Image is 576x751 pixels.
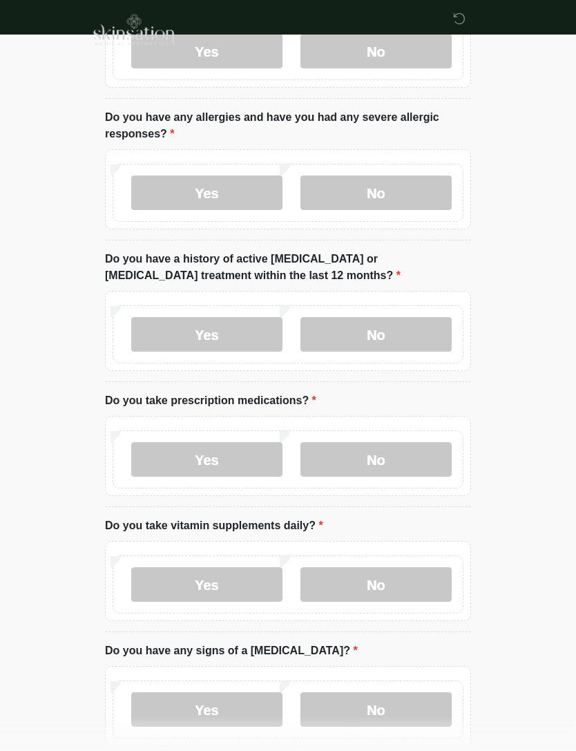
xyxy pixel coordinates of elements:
[105,518,323,535] label: Do you take vitamin supplements daily?
[300,318,452,352] label: No
[105,110,471,143] label: Do you have any allergies and have you had any severe allergic responses?
[300,176,452,211] label: No
[300,443,452,477] label: No
[131,443,282,477] label: Yes
[300,568,452,602] label: No
[300,693,452,728] label: No
[105,643,358,660] label: Do you have any signs of a [MEDICAL_DATA]?
[131,568,282,602] label: Yes
[131,318,282,352] label: Yes
[91,10,175,48] img: Skinsation Medical Aesthetics Logo
[105,251,471,285] label: Do you have a history of active [MEDICAL_DATA] or [MEDICAL_DATA] treatment within the last 12 mon...
[131,693,282,728] label: Yes
[131,176,282,211] label: Yes
[105,393,316,410] label: Do you take prescription medications?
